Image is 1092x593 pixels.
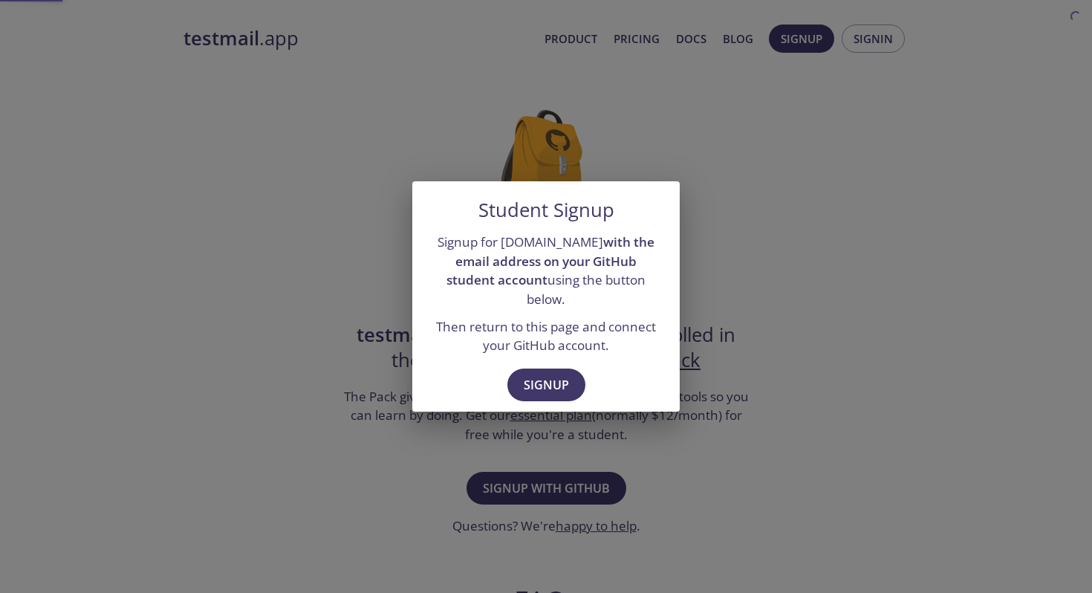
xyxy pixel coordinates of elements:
[507,369,585,401] button: Signup
[446,233,654,288] strong: with the email address on your GitHub student account
[478,199,614,221] h5: Student Signup
[430,233,662,309] p: Signup for [DOMAIN_NAME] using the button below.
[524,375,569,395] span: Signup
[430,317,662,355] p: Then return to this page and connect your GitHub account.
